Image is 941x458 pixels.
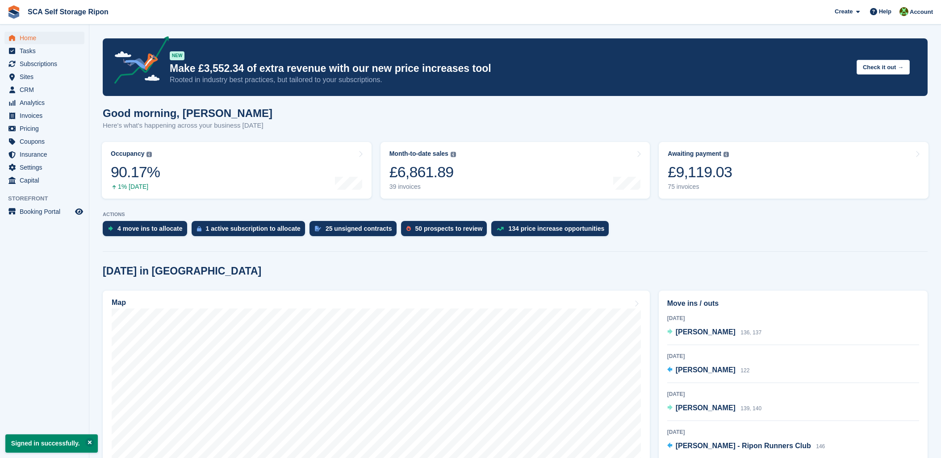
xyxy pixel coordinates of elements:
a: [PERSON_NAME] - Ripon Runners Club 146 [667,441,825,452]
a: [PERSON_NAME] 139, 140 [667,403,761,414]
span: 139, 140 [740,405,761,412]
a: 4 move ins to allocate [103,221,192,241]
span: [PERSON_NAME] - Ripon Runners Club [676,442,811,450]
span: Subscriptions [20,58,73,70]
h1: Good morning, [PERSON_NAME] [103,107,272,119]
span: 136, 137 [740,329,761,336]
span: Coupons [20,135,73,148]
span: Sites [20,71,73,83]
img: price-adjustments-announcement-icon-8257ccfd72463d97f412b2fc003d46551f7dbcb40ab6d574587a9cd5c0d94... [107,36,169,87]
div: 1% [DATE] [111,183,160,191]
h2: [DATE] in [GEOGRAPHIC_DATA] [103,265,261,277]
button: Check it out → [857,60,910,75]
div: £6,861.89 [389,163,456,181]
img: icon-info-grey-7440780725fd019a000dd9b08b2336e03edf1995a4989e88bcd33f0948082b44.svg [146,152,152,157]
span: Capital [20,174,73,187]
div: Occupancy [111,150,144,158]
img: stora-icon-8386f47178a22dfd0bd8f6a31ec36ba5ce8667c1dd55bd0f319d3a0aa187defe.svg [7,5,21,19]
span: Account [910,8,933,17]
div: 1 active subscription to allocate [206,225,301,232]
span: Booking Portal [20,205,73,218]
p: Make £3,552.34 of extra revenue with our new price increases tool [170,62,849,75]
a: menu [4,32,84,44]
p: Signed in successfully. [5,434,98,453]
img: active_subscription_to_allocate_icon-d502201f5373d7db506a760aba3b589e785aa758c864c3986d89f69b8ff3... [197,226,201,232]
a: menu [4,205,84,218]
a: [PERSON_NAME] 122 [667,365,750,376]
span: Analytics [20,96,73,109]
span: [PERSON_NAME] [676,328,736,336]
span: [PERSON_NAME] [676,404,736,412]
a: menu [4,45,84,57]
div: [DATE] [667,352,919,360]
span: Pricing [20,122,73,135]
div: Month-to-date sales [389,150,448,158]
a: menu [4,148,84,161]
div: [DATE] [667,428,919,436]
span: Settings [20,161,73,174]
img: Kelly Neesham [899,7,908,16]
span: Invoices [20,109,73,122]
a: 1 active subscription to allocate [192,221,309,241]
a: 134 price increase opportunities [491,221,613,241]
span: Tasks [20,45,73,57]
a: menu [4,122,84,135]
a: menu [4,96,84,109]
h2: Move ins / outs [667,298,919,309]
img: icon-info-grey-7440780725fd019a000dd9b08b2336e03edf1995a4989e88bcd33f0948082b44.svg [451,152,456,157]
a: Preview store [74,206,84,217]
div: 75 invoices [668,183,732,191]
div: NEW [170,51,184,60]
p: Rooted in industry best practices, but tailored to your subscriptions. [170,75,849,85]
a: menu [4,83,84,96]
h2: Map [112,299,126,307]
div: 134 price increase opportunities [508,225,604,232]
span: Storefront [8,194,89,203]
p: Here's what's happening across your business [DATE] [103,121,272,131]
img: move_ins_to_allocate_icon-fdf77a2bb77ea45bf5b3d319d69a93e2d87916cf1d5bf7949dd705db3b84f3ca.svg [108,226,113,231]
div: [DATE] [667,314,919,322]
a: menu [4,161,84,174]
a: menu [4,174,84,187]
a: menu [4,58,84,70]
a: [PERSON_NAME] 136, 137 [667,327,761,338]
span: 146 [816,443,825,450]
span: [PERSON_NAME] [676,366,736,374]
a: menu [4,71,84,83]
span: Create [835,7,853,16]
a: menu [4,109,84,122]
div: 39 invoices [389,183,456,191]
img: contract_signature_icon-13c848040528278c33f63329250d36e43548de30e8caae1d1a13099fd9432cc5.svg [315,226,321,231]
span: Insurance [20,148,73,161]
a: menu [4,135,84,148]
a: SCA Self Storage Ripon [24,4,112,19]
p: ACTIONS [103,212,928,217]
img: price_increase_opportunities-93ffe204e8149a01c8c9dc8f82e8f89637d9d84a8eef4429ea346261dce0b2c0.svg [497,227,504,231]
a: Awaiting payment £9,119.03 75 invoices [659,142,928,199]
span: Help [879,7,891,16]
div: 25 unsigned contracts [326,225,392,232]
img: prospect-51fa495bee0391a8d652442698ab0144808aea92771e9ea1ae160a38d050c398.svg [406,226,411,231]
a: Occupancy 90.17% 1% [DATE] [102,142,372,199]
div: 50 prospects to review [415,225,483,232]
span: Home [20,32,73,44]
a: Month-to-date sales £6,861.89 39 invoices [381,142,650,199]
div: £9,119.03 [668,163,732,181]
img: icon-info-grey-7440780725fd019a000dd9b08b2336e03edf1995a4989e88bcd33f0948082b44.svg [724,152,729,157]
div: 4 move ins to allocate [117,225,183,232]
a: 50 prospects to review [401,221,492,241]
div: Awaiting payment [668,150,721,158]
a: 25 unsigned contracts [309,221,401,241]
div: 90.17% [111,163,160,181]
span: CRM [20,83,73,96]
span: 122 [740,367,749,374]
div: [DATE] [667,390,919,398]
